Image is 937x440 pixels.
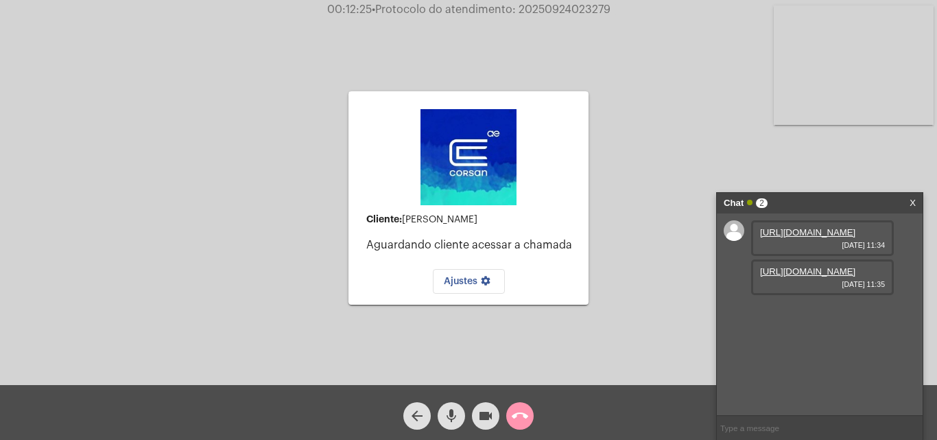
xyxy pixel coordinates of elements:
strong: Chat [724,193,744,213]
mat-icon: mic [443,408,460,424]
p: Aguardando cliente acessar a chamada [366,239,578,251]
img: d4669ae0-8c07-2337-4f67-34b0df7f5ae4.jpeg [420,109,517,205]
a: X [910,193,916,213]
span: Online [747,200,752,205]
span: Ajustes [444,277,494,286]
span: 00:12:25 [327,4,372,15]
span: [DATE] 11:35 [760,280,885,288]
mat-icon: videocam [477,408,494,424]
a: [URL][DOMAIN_NAME] [760,227,855,238]
span: • [372,4,375,15]
mat-icon: arrow_back [409,408,425,424]
mat-icon: settings [477,275,494,292]
mat-icon: call_end [512,408,528,424]
strong: Cliente: [366,214,402,224]
span: Protocolo do atendimento: 20250924023279 [372,4,610,15]
a: [URL][DOMAIN_NAME] [760,266,855,277]
div: [PERSON_NAME] [366,214,578,225]
input: Type a message [717,416,923,440]
button: Ajustes [433,269,505,294]
span: 2 [756,198,768,208]
span: [DATE] 11:34 [760,241,885,249]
